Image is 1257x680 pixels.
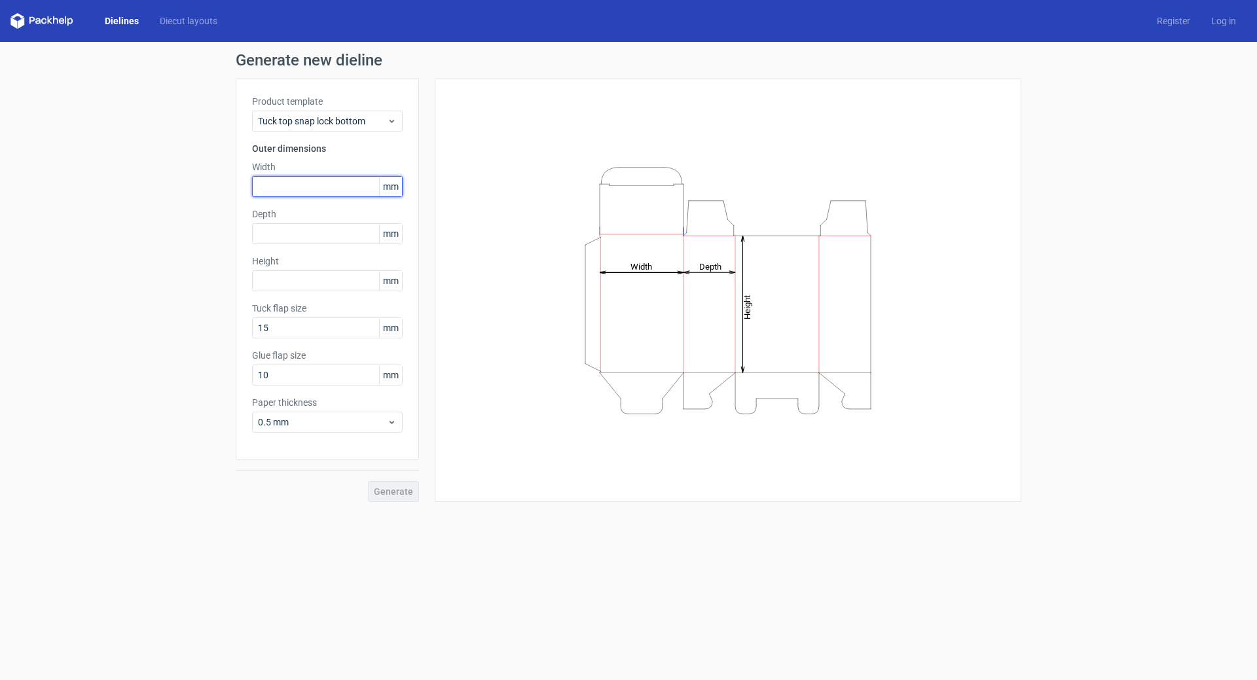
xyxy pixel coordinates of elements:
label: Glue flap size [252,349,403,362]
label: Depth [252,207,403,221]
span: Tuck top snap lock bottom [258,115,387,128]
a: Diecut layouts [149,14,228,27]
span: mm [379,365,402,385]
span: 0.5 mm [258,416,387,429]
tspan: Width [630,261,652,271]
span: mm [379,177,402,196]
label: Paper thickness [252,396,403,409]
span: mm [379,224,402,243]
a: Dielines [94,14,149,27]
span: mm [379,271,402,291]
label: Width [252,160,403,173]
label: Tuck flap size [252,302,403,315]
tspan: Height [742,295,752,319]
h3: Outer dimensions [252,142,403,155]
a: Log in [1201,14,1247,27]
span: mm [379,318,402,338]
tspan: Depth [699,261,721,271]
label: Product template [252,95,403,108]
h1: Generate new dieline [236,52,1021,68]
a: Register [1146,14,1201,27]
label: Height [252,255,403,268]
